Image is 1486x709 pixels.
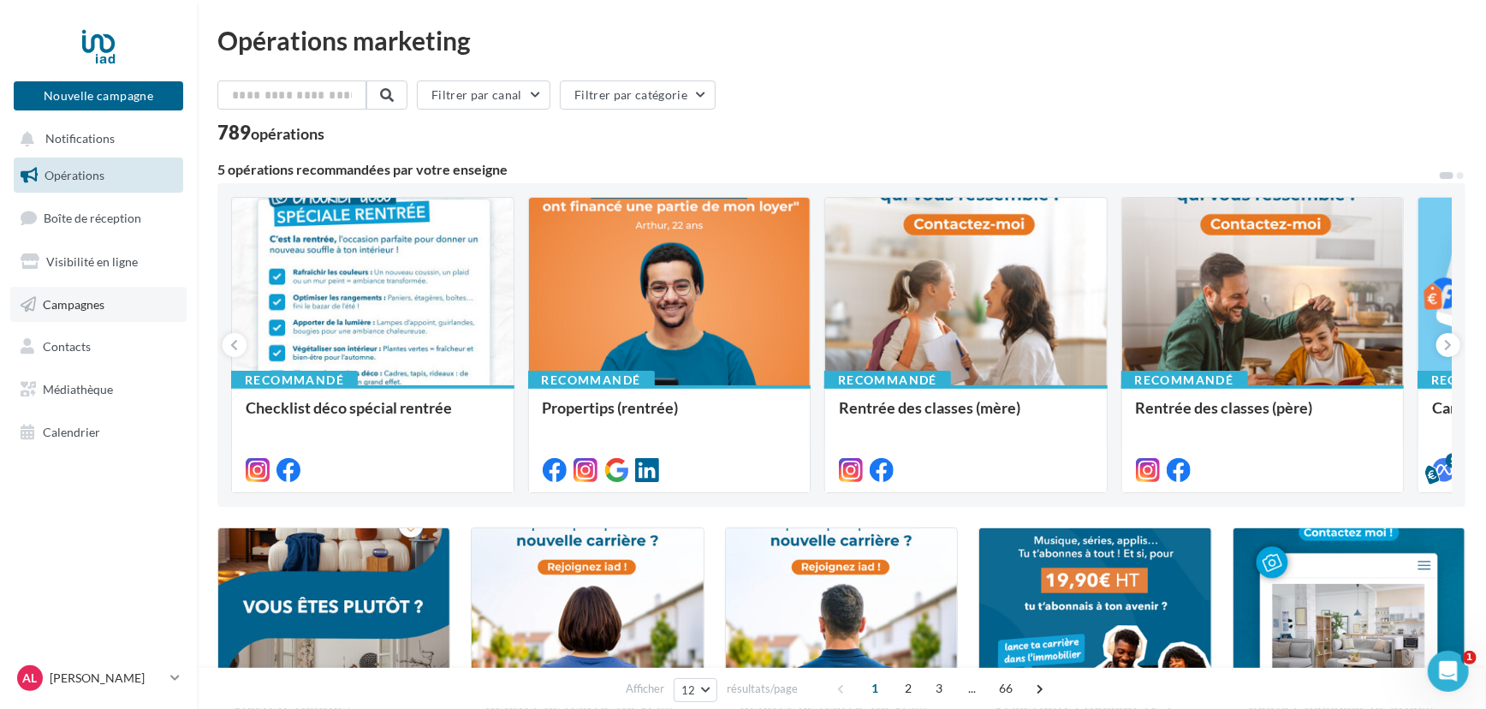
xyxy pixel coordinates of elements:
a: Visibilité en ligne [10,244,187,280]
span: Campagnes [43,296,104,311]
div: opérations [251,126,324,141]
span: Opérations [45,168,104,182]
span: 12 [681,683,696,697]
span: Visibilité en ligne [46,254,138,269]
div: Recommandé [528,371,655,390]
span: 66 [992,675,1020,702]
a: AL [PERSON_NAME] [14,662,183,694]
span: ... [959,675,986,702]
span: Afficher [626,681,664,697]
span: 1 [861,675,889,702]
div: Recommandé [1121,371,1248,390]
a: Opérations [10,158,187,194]
span: résultats/page [727,681,798,697]
p: [PERSON_NAME] [50,670,163,687]
div: 789 [217,123,324,142]
span: Médiathèque [43,382,113,396]
span: 1 [1463,651,1477,664]
a: Campagnes [10,287,187,323]
button: 12 [674,678,717,702]
iframe: Intercom live chat [1428,651,1469,692]
a: Boîte de réception [10,200,187,236]
div: Propertips (rentrée) [543,399,797,433]
a: Médiathèque [10,372,187,408]
div: Opérations marketing [217,27,1465,53]
div: Recommandé [231,371,358,390]
a: Calendrier [10,414,187,450]
div: 5 [1446,453,1461,468]
button: Nouvelle campagne [14,81,183,110]
span: Contacts [43,339,91,354]
button: Filtrer par catégorie [560,80,716,110]
div: Rentrée des classes (père) [1136,399,1390,433]
span: 2 [895,675,922,702]
div: Checklist déco spécial rentrée [246,399,500,433]
div: Rentrée des classes (mère) [839,399,1093,433]
span: AL [23,670,38,687]
div: Recommandé [824,371,951,390]
a: Contacts [10,329,187,365]
span: Notifications [45,132,115,146]
div: 5 opérations recommandées par votre enseigne [217,163,1438,176]
span: Calendrier [43,425,100,439]
span: Boîte de réception [44,211,141,225]
button: Filtrer par canal [417,80,550,110]
span: 3 [925,675,953,702]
